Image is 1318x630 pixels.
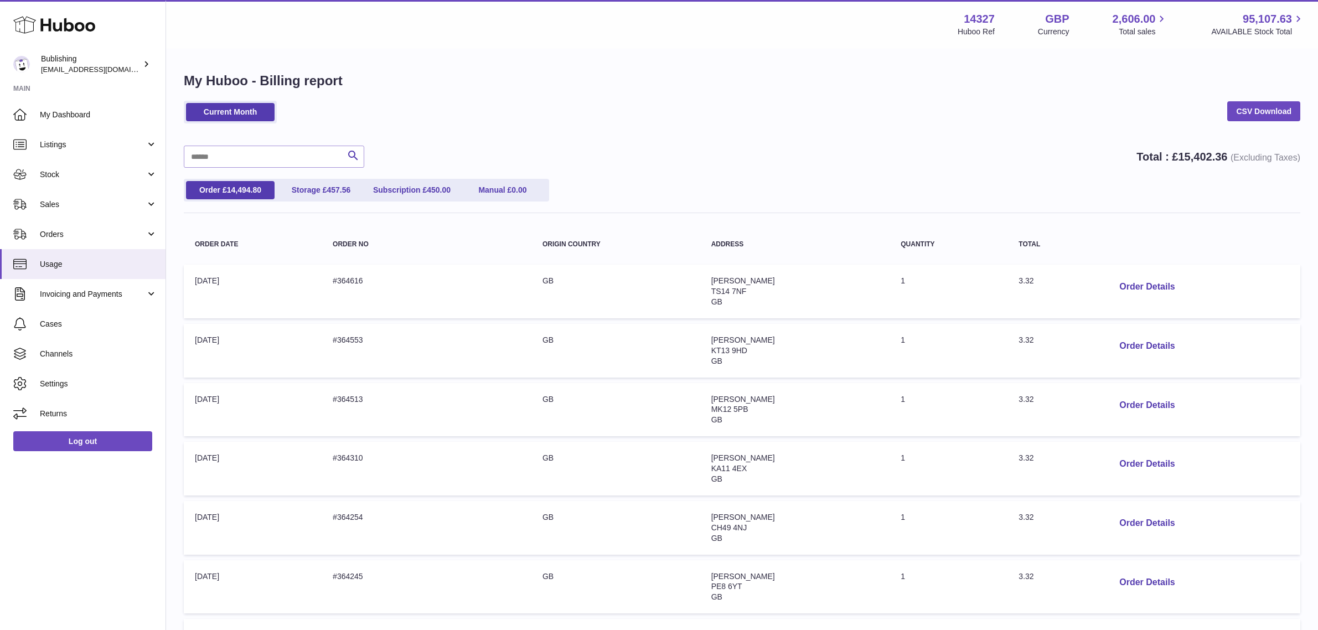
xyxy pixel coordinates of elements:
span: Sales [40,199,146,210]
img: internalAdmin-14327@internal.huboo.com [13,56,30,73]
button: Order Details [1110,335,1183,358]
span: GB [711,474,722,483]
td: #364310 [322,442,531,495]
span: 3.32 [1019,276,1033,285]
span: 15,402.36 [1178,151,1227,163]
span: GB [711,415,722,424]
a: Subscription £450.00 [368,181,456,199]
span: My Dashboard [40,110,157,120]
td: 1 [890,383,1007,437]
span: 2,606.00 [1113,12,1156,27]
span: Orders [40,229,146,240]
td: [DATE] [184,442,322,495]
td: #364245 [322,560,531,614]
td: [DATE] [184,324,322,378]
span: [EMAIL_ADDRESS][DOMAIN_NAME] [41,65,163,74]
th: Total [1007,230,1099,259]
span: [PERSON_NAME] [711,335,775,344]
span: Settings [40,379,157,389]
span: [PERSON_NAME] [711,513,775,521]
td: [DATE] [184,501,322,555]
button: Order Details [1110,453,1183,476]
td: #364553 [322,324,531,378]
span: TS14 7NF [711,287,747,296]
td: #364616 [322,265,531,318]
span: 14,494.80 [227,185,261,194]
span: Cases [40,319,157,329]
span: Invoicing and Payments [40,289,146,299]
a: Current Month [186,103,275,121]
th: Origin Country [531,230,700,259]
span: GB [711,534,722,543]
a: 95,107.63 AVAILABLE Stock Total [1211,12,1305,37]
td: #364254 [322,501,531,555]
span: (Excluding Taxes) [1231,153,1300,162]
span: Returns [40,409,157,419]
span: 0.00 [511,185,526,194]
th: Address [700,230,890,259]
h1: My Huboo - Billing report [184,72,1300,90]
div: Currency [1038,27,1069,37]
span: Usage [40,259,157,270]
th: Order Date [184,230,322,259]
span: PE8 6YT [711,582,742,591]
span: [PERSON_NAME] [711,276,775,285]
td: GB [531,442,700,495]
button: Order Details [1110,276,1183,298]
td: GB [531,560,700,614]
td: 1 [890,265,1007,318]
span: 450.00 [427,185,451,194]
span: AVAILABLE Stock Total [1211,27,1305,37]
span: 3.32 [1019,572,1033,581]
button: Order Details [1110,512,1183,535]
span: Listings [40,140,146,150]
strong: GBP [1045,12,1069,27]
span: KT13 9HD [711,346,747,355]
strong: Total : £ [1136,151,1300,163]
td: GB [531,265,700,318]
td: 1 [890,442,1007,495]
td: [DATE] [184,383,322,437]
div: Huboo Ref [958,27,995,37]
span: 3.32 [1019,513,1033,521]
span: GB [711,592,722,601]
a: Storage £457.56 [277,181,365,199]
td: 1 [890,324,1007,378]
td: [DATE] [184,265,322,318]
span: 3.32 [1019,335,1033,344]
td: 1 [890,501,1007,555]
td: [DATE] [184,560,322,614]
button: Order Details [1110,571,1183,594]
td: GB [531,501,700,555]
a: CSV Download [1227,101,1300,121]
span: Total sales [1119,27,1168,37]
span: [PERSON_NAME] [711,453,775,462]
span: Stock [40,169,146,180]
span: 457.56 [327,185,350,194]
a: 2,606.00 Total sales [1113,12,1169,37]
strong: 14327 [964,12,995,27]
span: GB [711,357,722,365]
td: GB [531,324,700,378]
span: 95,107.63 [1243,12,1292,27]
span: GB [711,297,722,306]
a: Order £14,494.80 [186,181,275,199]
span: 3.32 [1019,453,1033,462]
button: Order Details [1110,394,1183,417]
span: [PERSON_NAME] [711,395,775,404]
span: 3.32 [1019,395,1033,404]
span: MK12 5PB [711,405,748,414]
a: Log out [13,431,152,451]
th: Quantity [890,230,1007,259]
div: Bublishing [41,54,141,75]
span: Channels [40,349,157,359]
a: Manual £0.00 [458,181,547,199]
td: 1 [890,560,1007,614]
span: [PERSON_NAME] [711,572,775,581]
span: KA11 4EX [711,464,747,473]
td: #364513 [322,383,531,437]
td: GB [531,383,700,437]
th: Order no [322,230,531,259]
span: CH49 4NJ [711,523,747,532]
